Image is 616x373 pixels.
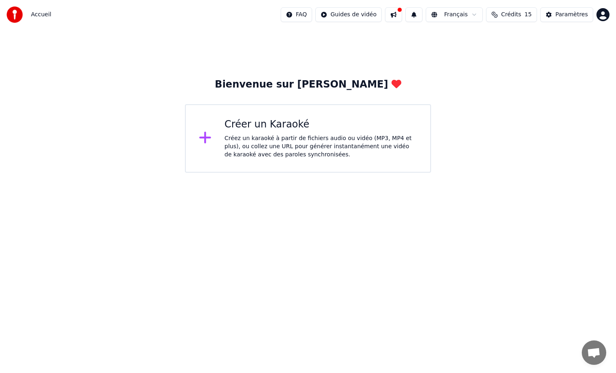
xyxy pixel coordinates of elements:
[31,11,51,19] span: Accueil
[315,7,382,22] button: Guides de vidéo
[224,134,417,159] div: Créez un karaoké à partir de fichiers audio ou vidéo (MP3, MP4 et plus), ou collez une URL pour g...
[555,11,588,19] div: Paramètres
[524,11,532,19] span: 15
[540,7,593,22] button: Paramètres
[501,11,521,19] span: Crédits
[486,7,537,22] button: Crédits15
[7,7,23,23] img: youka
[31,11,51,19] nav: breadcrumb
[215,78,401,91] div: Bienvenue sur [PERSON_NAME]
[281,7,312,22] button: FAQ
[582,340,606,365] a: Ouvrir le chat
[224,118,417,131] div: Créer un Karaoké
